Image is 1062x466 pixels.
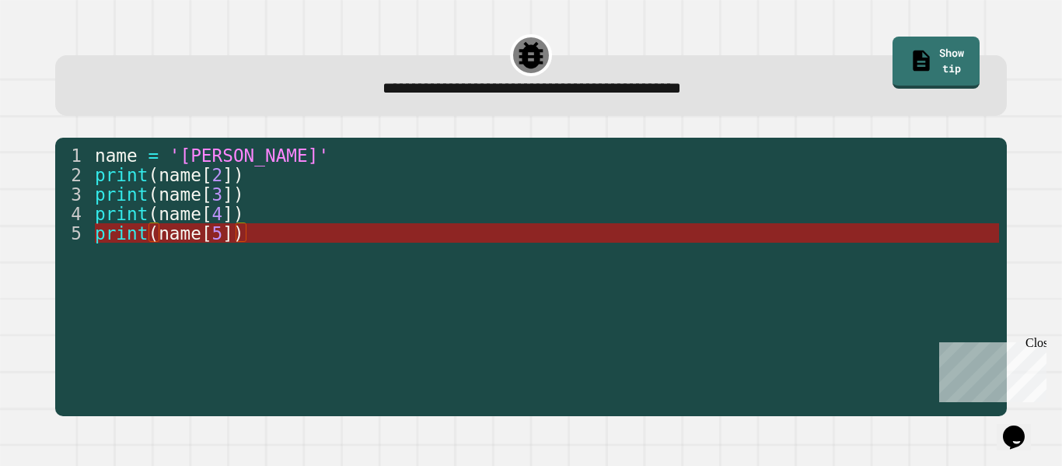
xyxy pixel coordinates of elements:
[169,145,329,166] span: '[PERSON_NAME]'
[55,184,92,204] div: 3
[95,165,148,185] span: print
[55,204,92,223] div: 4
[201,165,212,185] span: [
[201,184,212,205] span: [
[95,204,148,224] span: print
[201,204,212,224] span: [
[212,165,223,185] span: 2
[6,6,107,99] div: Chat with us now!Close
[159,204,201,224] span: name
[148,184,159,205] span: (
[893,37,980,89] a: Show tip
[55,165,92,184] div: 2
[212,223,223,244] span: 5
[201,223,212,244] span: [
[55,145,92,165] div: 1
[159,184,201,205] span: name
[212,184,223,205] span: 3
[933,336,1046,402] iframe: chat widget
[95,184,148,205] span: print
[997,404,1046,450] iframe: chat widget
[159,165,201,185] span: name
[222,223,243,244] span: ])
[148,223,159,244] span: (
[159,223,201,244] span: name
[95,223,148,244] span: print
[222,204,243,224] span: ])
[212,204,223,224] span: 4
[148,145,159,166] span: =
[222,165,243,185] span: ])
[148,165,159,185] span: (
[95,145,138,166] span: name
[55,223,92,243] div: 5
[222,184,243,205] span: ])
[148,204,159,224] span: (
